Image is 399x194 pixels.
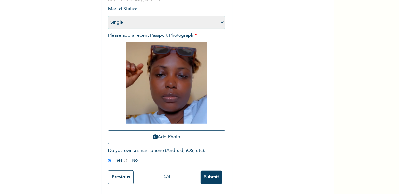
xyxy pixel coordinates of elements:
[201,171,222,184] input: Submit
[108,148,205,163] span: Do you own a smart-phone (Android, iOS, etc) : Yes No
[108,7,225,25] span: Marital Status :
[108,130,225,144] button: Add Photo
[108,170,134,184] input: Previous
[108,33,225,147] span: Please add a recent Passport Photograph
[126,42,207,124] img: Crop
[134,174,201,181] div: 4 / 4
